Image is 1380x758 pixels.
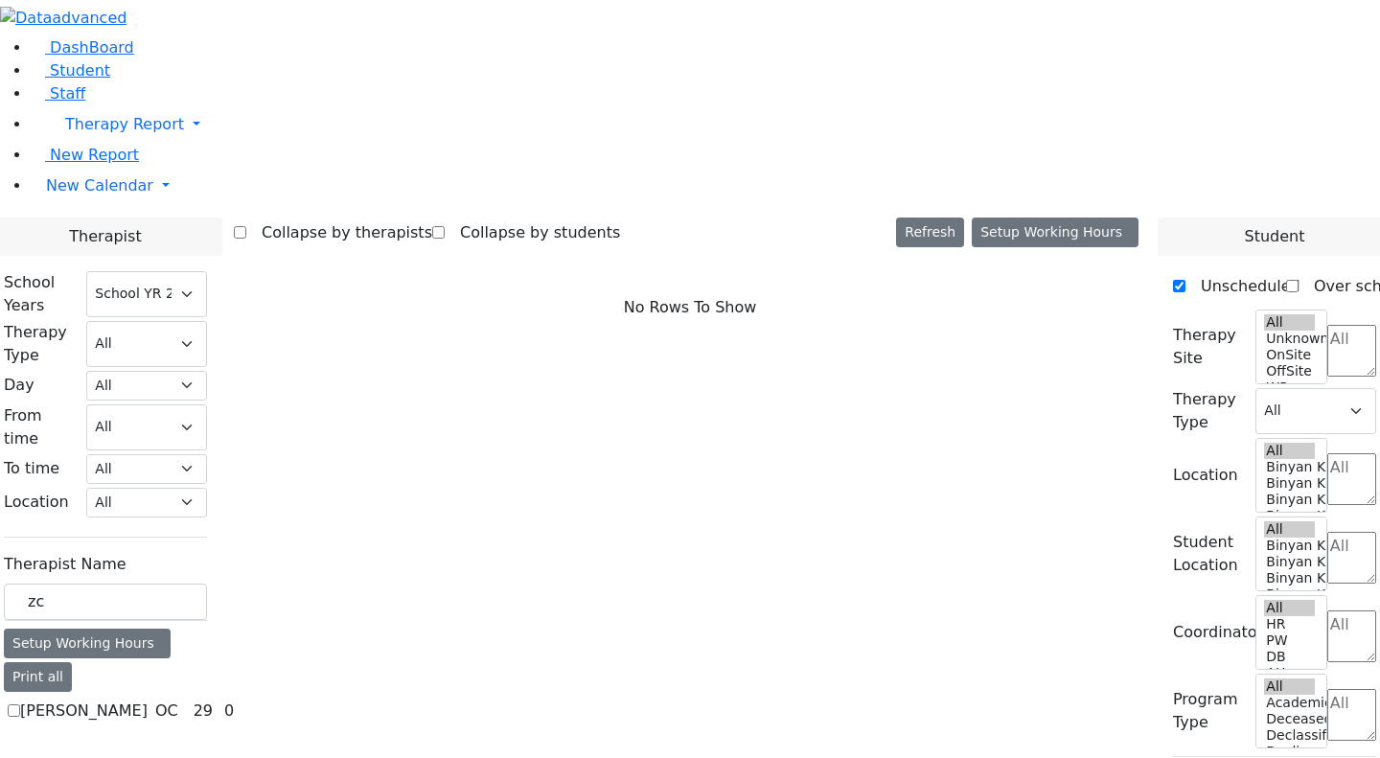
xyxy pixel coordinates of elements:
option: DB [1264,649,1314,665]
label: [PERSON_NAME] [20,700,148,723]
option: HR [1264,616,1314,632]
label: Student Location [1173,531,1244,577]
option: Binyan Klein 4 [1264,475,1314,492]
textarea: Search [1327,610,1376,662]
option: OffSite [1264,363,1314,379]
span: Student [1245,225,1305,248]
span: New Calendar [46,176,153,195]
a: Staff [31,84,85,103]
textarea: Search [1327,453,1376,505]
option: All [1264,600,1314,616]
label: Therapy Type [1173,388,1244,434]
option: All [1264,678,1314,695]
a: Therapy Report [31,105,1380,144]
label: Location [1173,464,1238,487]
label: Coordinator [1173,621,1263,644]
label: School Years [4,271,75,317]
div: 0 [220,700,238,723]
a: New Calendar [31,167,1380,205]
option: Binyan Klein 2 [1264,508,1314,524]
button: Refresh [896,218,964,247]
span: Therapy Report [65,115,184,133]
option: All [1264,521,1314,538]
label: Day [4,374,34,397]
a: DashBoard [31,38,134,57]
label: Program Type [1173,688,1244,734]
option: Deceased [1264,711,1314,727]
option: WP [1264,379,1314,396]
button: Print all [4,662,72,692]
span: DashBoard [50,38,134,57]
option: AH [1264,665,1314,681]
label: Therapy Type [4,321,75,367]
input: Search [4,584,207,620]
label: Collapse by students [445,218,620,248]
textarea: Search [1327,325,1376,377]
div: Setup Working Hours [4,629,171,658]
span: Student [50,61,110,80]
option: Binyan Klein 2 [1264,586,1314,603]
span: Staff [50,84,85,103]
label: To time [4,457,59,480]
label: Unscheduled [1185,271,1300,302]
div: OC [148,700,186,723]
label: Therapist Name [4,553,126,576]
option: PW [1264,632,1314,649]
option: All [1264,314,1314,331]
option: Academic Support [1264,695,1314,711]
span: No Rows To Show [624,296,757,319]
button: Setup Working Hours [972,218,1138,247]
label: From time [4,404,75,450]
textarea: Search [1327,689,1376,741]
label: Collapse by therapists [246,218,432,248]
div: 29 [190,700,217,723]
textarea: Search [1327,532,1376,584]
option: Binyan Klein 3 [1264,492,1314,508]
option: All [1264,443,1314,459]
option: Declassified [1264,727,1314,744]
label: Therapy Site [1173,324,1244,370]
option: Binyan Klein 5 [1264,538,1314,554]
option: Unknown [1264,331,1314,347]
span: New Report [50,146,139,164]
option: Binyan Klein 5 [1264,459,1314,475]
option: Binyan Klein 4 [1264,554,1314,570]
option: Binyan Klein 3 [1264,570,1314,586]
option: OnSite [1264,347,1314,363]
span: Therapist [69,225,141,248]
a: New Report [31,146,139,164]
label: Location [4,491,69,514]
a: Student [31,61,110,80]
